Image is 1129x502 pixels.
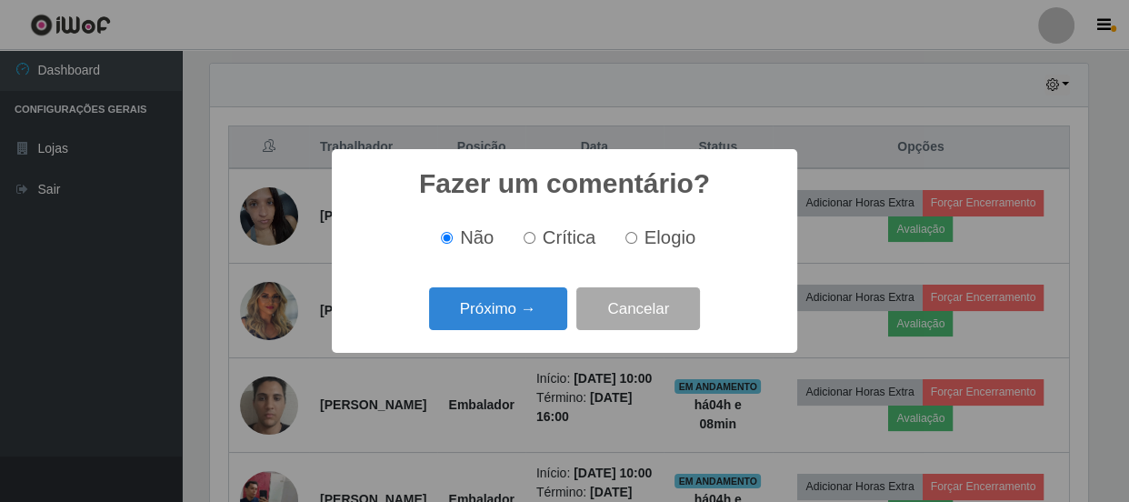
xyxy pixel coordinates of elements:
span: Elogio [644,227,695,247]
input: Crítica [524,232,535,244]
input: Elogio [625,232,637,244]
h2: Fazer um comentário? [419,167,710,200]
span: Não [460,227,494,247]
span: Crítica [543,227,596,247]
button: Próximo → [429,287,567,330]
button: Cancelar [576,287,700,330]
input: Não [441,232,453,244]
